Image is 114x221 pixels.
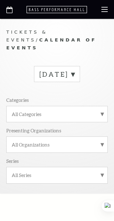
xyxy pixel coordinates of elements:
[6,37,96,50] span: Calendar of Events
[6,128,61,133] p: Presenting Organizations
[12,142,102,147] label: All Organizations
[12,172,102,178] label: All Series
[6,97,29,103] p: Categories
[12,111,102,117] label: All Categories
[39,70,75,78] label: [DATE]
[6,28,108,52] p: /
[6,158,19,164] p: Series
[6,29,48,42] span: Tickets & Events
